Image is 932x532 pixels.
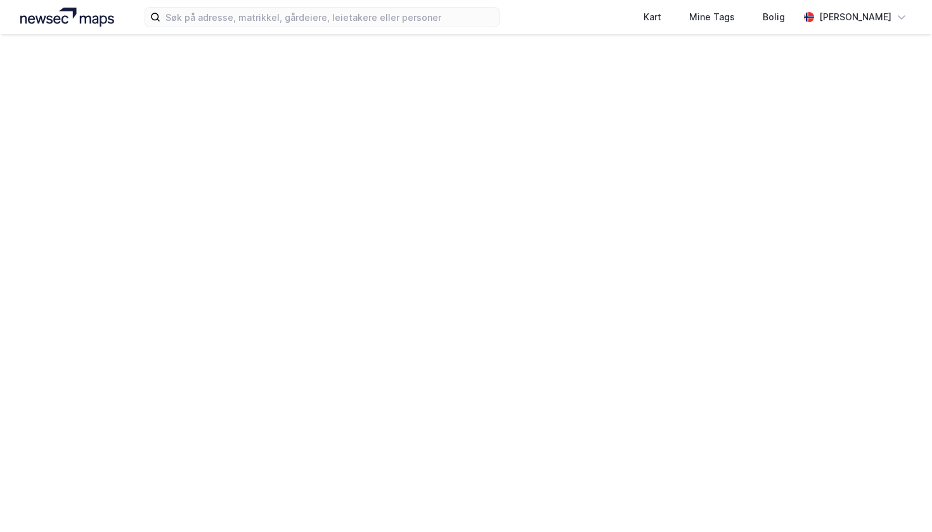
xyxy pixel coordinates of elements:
[160,8,499,27] input: Søk på adresse, matrikkel, gårdeiere, leietakere eller personer
[869,471,932,532] iframe: Chat Widget
[819,9,891,25] div: [PERSON_NAME]
[763,9,785,25] div: Bolig
[689,9,735,25] div: Mine Tags
[20,8,114,27] img: logo.a4113a55bc3d86da70a041830d287a7e.svg
[869,471,932,532] div: Kontrollprogram for chat
[644,9,661,25] div: Kart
